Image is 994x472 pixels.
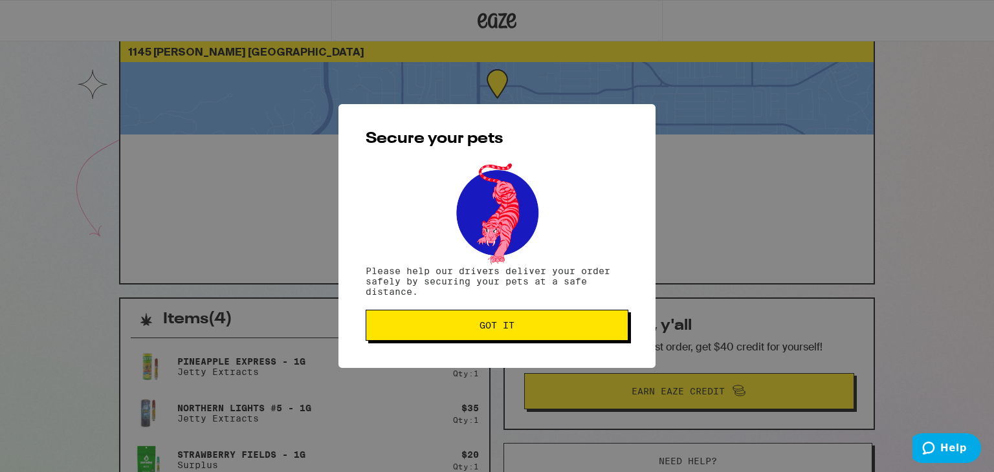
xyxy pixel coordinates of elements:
[366,266,628,297] p: Please help our drivers deliver your order safely by securing your pets at a safe distance.
[444,160,550,266] img: pets
[366,131,628,147] h2: Secure your pets
[366,310,628,341] button: Got it
[912,433,981,466] iframe: Opens a widget where you can find more information
[480,321,514,330] span: Got it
